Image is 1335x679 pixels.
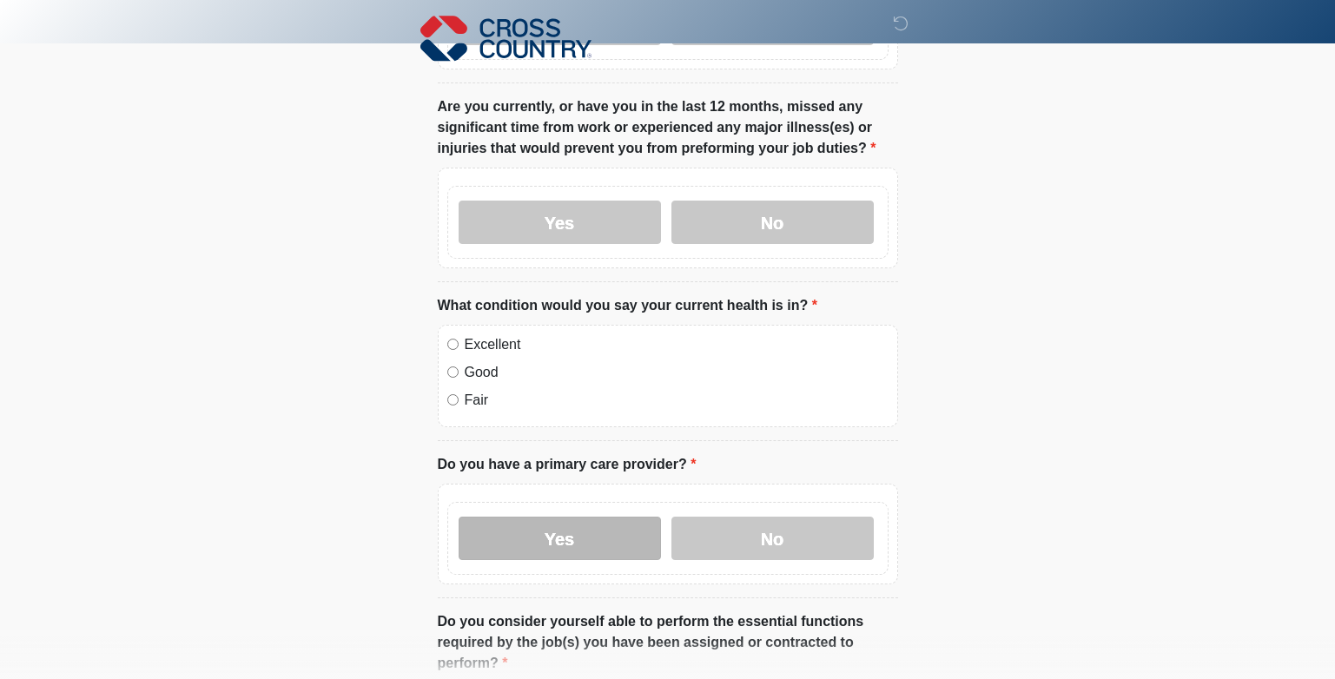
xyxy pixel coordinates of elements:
label: Fair [465,390,889,411]
input: Good [447,366,459,378]
label: Do you consider yourself able to perform the essential functions required by the job(s) you have ... [438,611,898,674]
input: Excellent [447,339,459,350]
label: Yes [459,517,661,560]
label: What condition would you say your current health is in? [438,295,817,316]
input: Fair [447,394,459,405]
img: Cross Country Logo [420,13,592,63]
label: Are you currently, or have you in the last 12 months, missed any significant time from work or ex... [438,96,898,159]
label: Excellent [465,334,889,355]
label: Do you have a primary care provider? [438,454,697,475]
label: Yes [459,201,661,244]
label: Good [465,362,889,383]
label: No [671,201,874,244]
label: No [671,517,874,560]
